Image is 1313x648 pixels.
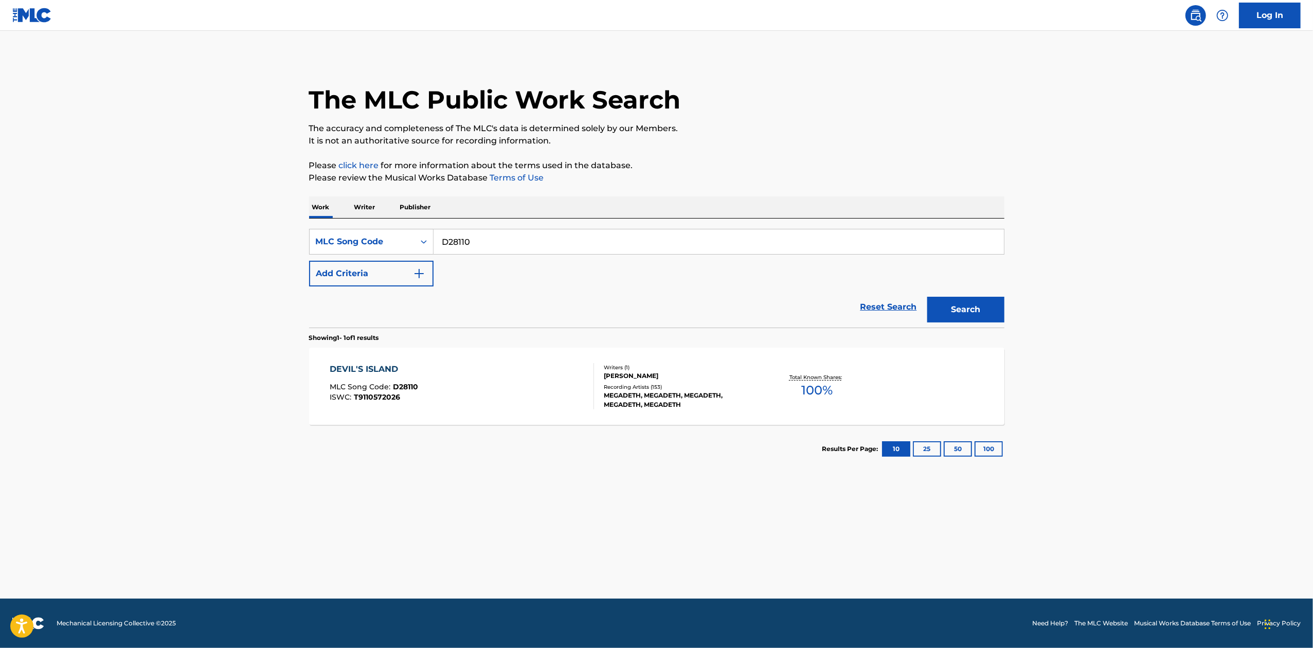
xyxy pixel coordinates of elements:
a: Log In [1239,3,1301,28]
a: Reset Search [855,296,922,318]
img: help [1216,9,1229,22]
a: Public Search [1185,5,1206,26]
p: Results Per Page: [822,444,881,454]
span: MLC Song Code : [330,382,393,391]
a: Musical Works Database Terms of Use [1134,619,1251,628]
form: Search Form [309,229,1004,328]
div: Drag [1265,609,1271,640]
span: ISWC : [330,392,354,402]
span: 100 % [801,381,833,400]
span: D28110 [393,382,418,391]
div: MLC Song Code [316,236,408,248]
iframe: Chat Widget [1262,599,1313,648]
p: Total Known Shares: [789,373,844,381]
div: Writers ( 1 ) [604,364,759,371]
p: Publisher [397,196,434,218]
p: Writer [351,196,379,218]
div: Help [1212,5,1233,26]
a: Need Help? [1032,619,1068,628]
button: 100 [975,441,1003,457]
p: Please review the Musical Works Database [309,172,1004,184]
p: The accuracy and completeness of The MLC's data is determined solely by our Members. [309,122,1004,135]
button: Search [927,297,1004,322]
h1: The MLC Public Work Search [309,84,681,115]
a: DEVIL'S ISLANDMLC Song Code:D28110ISWC:T9110572026Writers (1)[PERSON_NAME]Recording Artists (153)... [309,348,1004,425]
div: [PERSON_NAME] [604,371,759,381]
span: Mechanical Licensing Collective © 2025 [57,619,176,628]
button: 25 [913,441,941,457]
a: Privacy Policy [1257,619,1301,628]
span: T9110572026 [354,392,400,402]
a: Terms of Use [488,173,544,183]
p: It is not an authoritative source for recording information. [309,135,1004,147]
button: 10 [882,441,910,457]
a: click here [339,160,379,170]
div: DEVIL'S ISLAND [330,363,418,375]
div: MEGADETH, MEGADETH, MEGADETH, MEGADETH, MEGADETH [604,391,759,409]
img: logo [12,617,44,629]
p: Work [309,196,333,218]
a: The MLC Website [1074,619,1128,628]
img: MLC Logo [12,8,52,23]
button: Add Criteria [309,261,434,286]
img: 9d2ae6d4665cec9f34b9.svg [413,267,425,280]
img: search [1190,9,1202,22]
p: Showing 1 - 1 of 1 results [309,333,379,343]
p: Please for more information about the terms used in the database. [309,159,1004,172]
div: Recording Artists ( 153 ) [604,383,759,391]
button: 50 [944,441,972,457]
